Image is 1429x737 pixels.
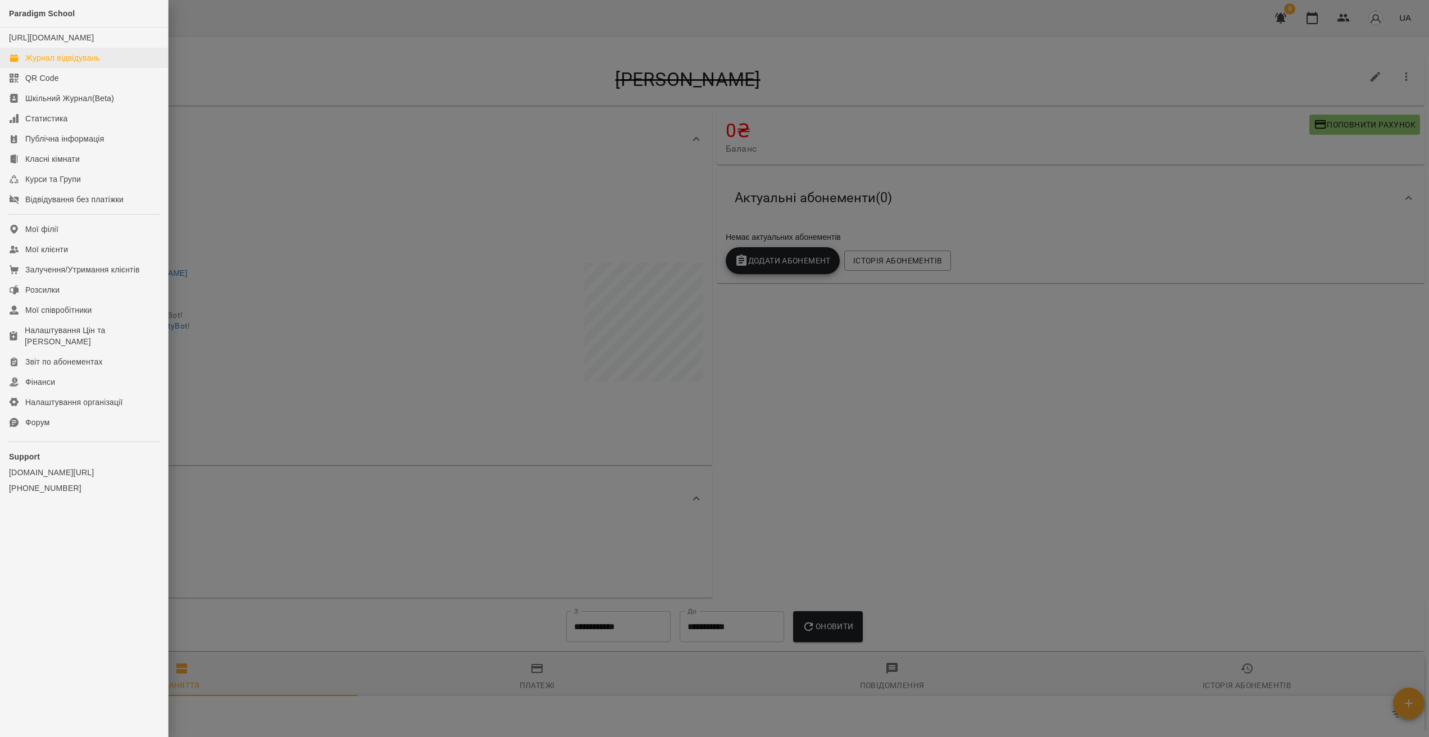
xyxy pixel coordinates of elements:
div: Розсилки [25,284,60,295]
div: Мої філії [25,224,58,235]
div: Налаштування організації [25,397,123,408]
p: Support [9,451,159,462]
div: Статистика [25,113,68,124]
div: Відвідування без платіжки [25,194,124,205]
div: Звіт по абонементах [25,356,103,367]
div: Класні кімнати [25,153,80,165]
div: QR Code [25,72,59,84]
div: Налаштування Цін та [PERSON_NAME] [25,325,159,347]
div: Фінанси [25,376,55,388]
a: [URL][DOMAIN_NAME] [9,33,94,42]
a: [PHONE_NUMBER] [9,483,159,494]
div: Мої співробітники [25,304,92,316]
div: Форум [25,417,50,428]
div: Залучення/Утримання клієнтів [25,264,140,275]
a: [DOMAIN_NAME][URL] [9,467,159,478]
div: Публічна інформація [25,133,104,144]
span: Paradigm School [9,9,75,18]
div: Журнал відвідувань [25,52,100,63]
div: Курси та Групи [25,174,81,185]
div: Шкільний Журнал(Beta) [25,93,114,104]
div: Мої клієнти [25,244,68,255]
